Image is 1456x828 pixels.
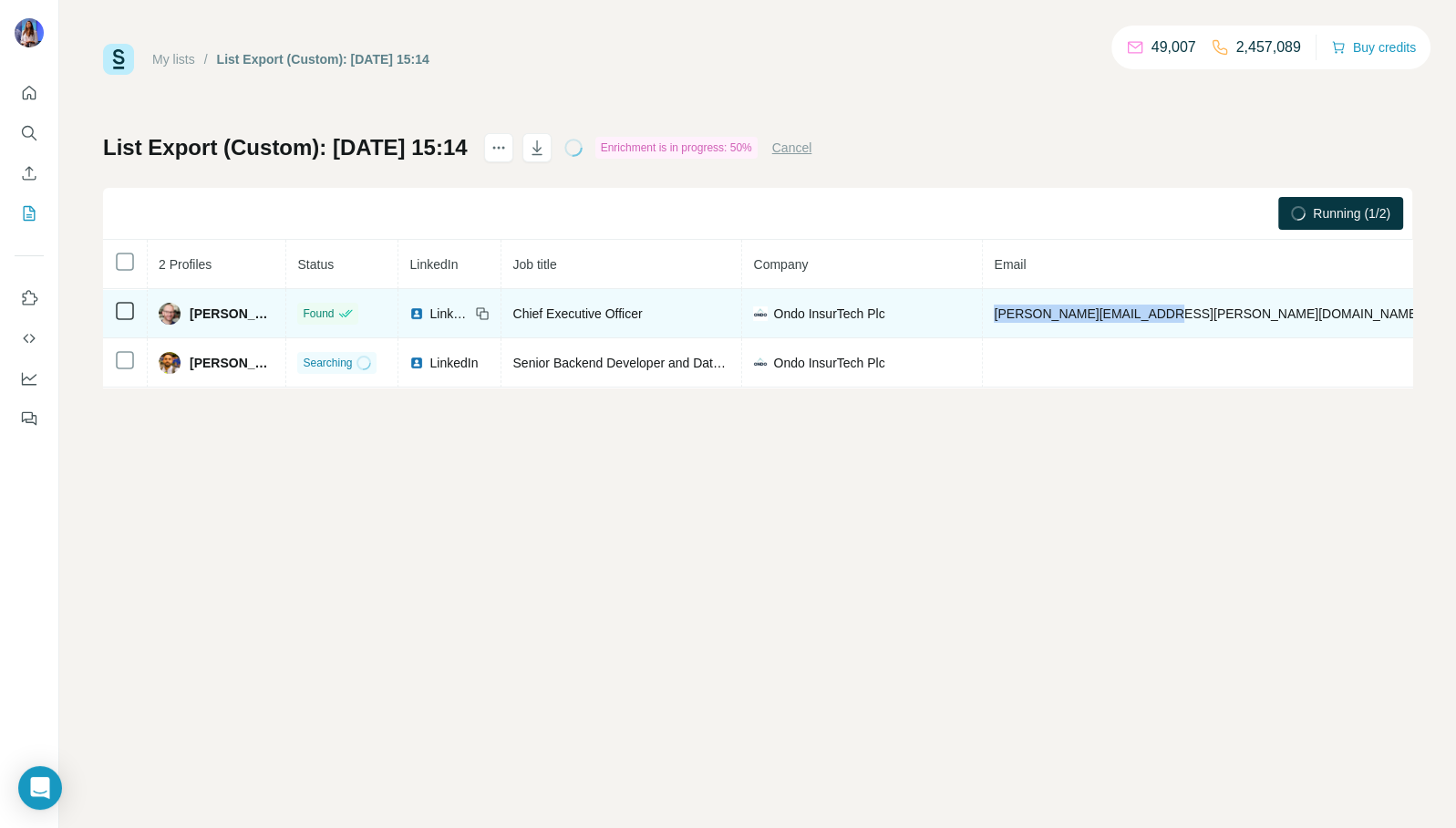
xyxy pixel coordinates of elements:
[190,354,274,372] span: [PERSON_NAME]
[18,766,62,810] div: Open Intercom Messenger
[753,257,808,272] span: Company
[512,257,556,272] span: Job title
[1151,36,1196,58] p: 49,007
[103,44,134,75] img: Surfe Logo
[429,305,470,323] span: LinkedIn
[159,257,212,272] span: 2 Profiles
[409,257,458,272] span: LinkedIn
[15,402,44,435] button: Feedback
[303,355,352,371] span: Searching
[297,257,334,272] span: Status
[512,306,642,321] span: Chief Executive Officer
[773,354,884,372] span: Ondo InsurTech Plc
[204,50,208,68] li: /
[15,18,44,47] img: Avatar
[595,137,758,159] div: Enrichment is in progress: 50%
[409,306,424,321] img: LinkedIn logo
[217,50,429,68] div: List Export (Custom): [DATE] 15:14
[753,356,768,370] img: company-logo
[512,356,774,370] span: Senior Backend Developer and Data Engineer
[159,303,181,325] img: Avatar
[994,306,1420,321] span: [PERSON_NAME][EMAIL_ADDRESS][PERSON_NAME][DOMAIN_NAME]
[772,139,812,157] button: Cancel
[159,352,181,374] img: Avatar
[15,157,44,190] button: Enrich CSV
[15,77,44,109] button: Quick start
[303,305,334,322] span: Found
[190,305,274,323] span: [PERSON_NAME]
[152,52,195,67] a: My lists
[1313,204,1390,223] span: Running (1/2)
[1331,35,1416,60] button: Buy credits
[429,354,478,372] span: LinkedIn
[409,356,424,370] img: LinkedIn logo
[994,257,1026,272] span: Email
[15,362,44,395] button: Dashboard
[15,117,44,150] button: Search
[753,306,768,321] img: company-logo
[103,133,468,162] h1: List Export (Custom): [DATE] 15:14
[15,322,44,355] button: Use Surfe API
[15,197,44,230] button: My lists
[484,133,513,162] button: actions
[773,305,884,323] span: Ondo InsurTech Plc
[1236,36,1301,58] p: 2,457,089
[15,282,44,315] button: Use Surfe on LinkedIn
